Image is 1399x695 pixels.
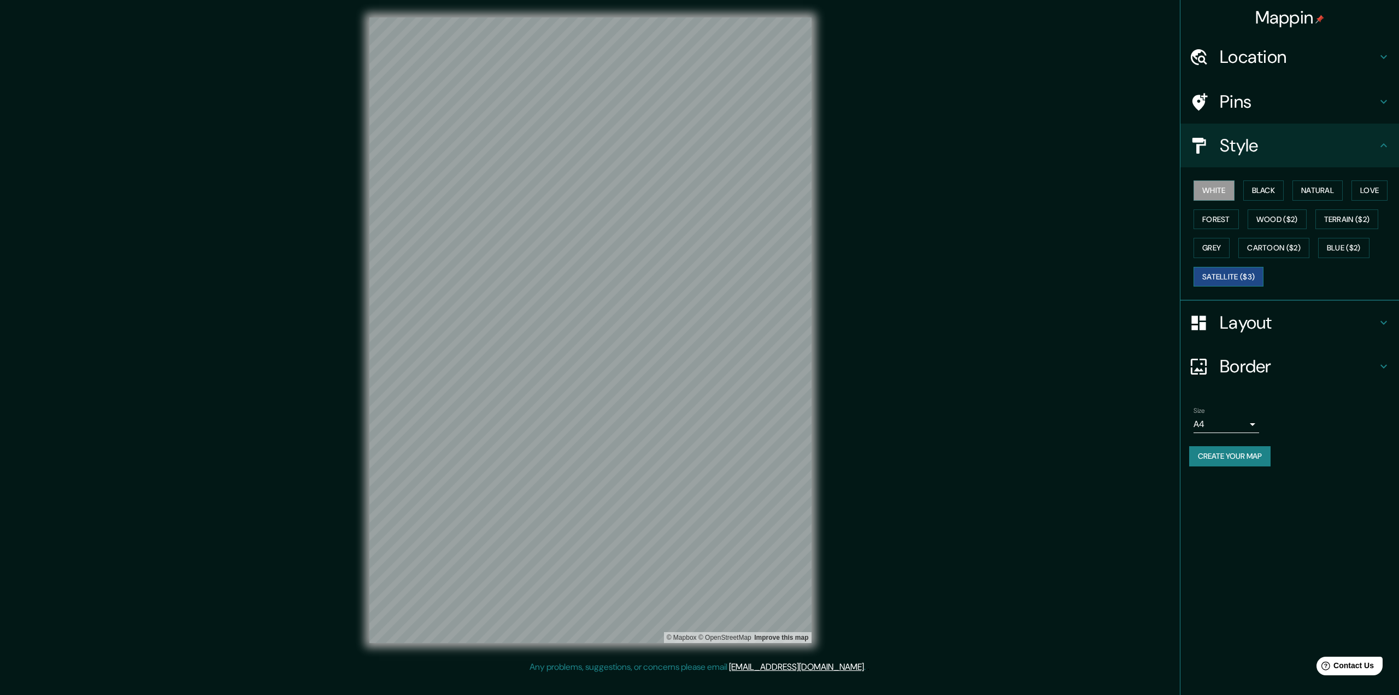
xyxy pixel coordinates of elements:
div: . [866,661,867,674]
a: OpenStreetMap [698,634,751,641]
button: Love [1351,180,1388,201]
div: A4 [1194,416,1259,433]
button: Wood ($2) [1248,209,1307,230]
iframe: Help widget launcher [1302,652,1387,683]
button: Cartoon ($2) [1238,238,1309,258]
img: pin-icon.png [1315,15,1324,24]
label: Size [1194,406,1205,416]
button: Satellite ($3) [1194,267,1263,287]
div: Style [1180,124,1399,167]
p: Any problems, suggestions, or concerns please email . [530,661,866,674]
div: Layout [1180,301,1399,344]
div: Pins [1180,80,1399,124]
h4: Mappin [1255,7,1325,28]
button: White [1194,180,1235,201]
h4: Border [1220,355,1377,377]
h4: Location [1220,46,1377,68]
h4: Pins [1220,91,1377,113]
h4: Style [1220,135,1377,156]
button: Grey [1194,238,1230,258]
canvas: Map [369,17,812,643]
button: Blue ($2) [1318,238,1369,258]
button: Natural [1292,180,1343,201]
div: Location [1180,35,1399,79]
a: Mapbox [667,634,697,641]
div: Border [1180,344,1399,388]
button: Black [1243,180,1284,201]
button: Forest [1194,209,1239,230]
a: [EMAIL_ADDRESS][DOMAIN_NAME] [729,661,864,673]
h4: Layout [1220,312,1377,334]
div: . [867,661,869,674]
button: Terrain ($2) [1315,209,1379,230]
button: Create your map [1189,446,1271,466]
a: Map feedback [754,634,808,641]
